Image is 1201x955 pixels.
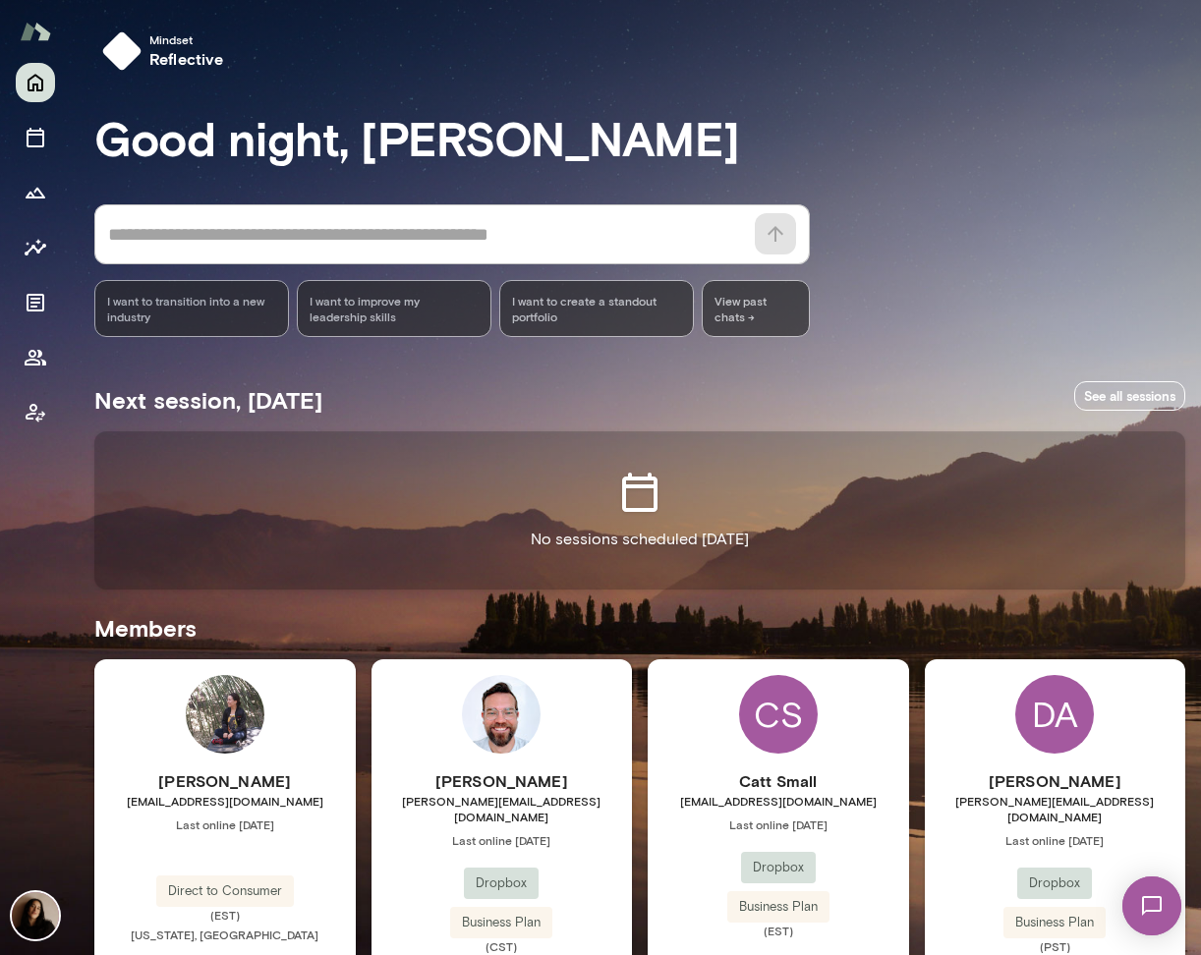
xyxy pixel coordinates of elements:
h3: Good night, [PERSON_NAME] [94,110,1185,165]
button: Mindsetreflective [94,24,240,79]
span: Mindset [149,31,224,47]
span: Dropbox [741,858,816,877]
img: Fiona Nodar [12,892,59,939]
span: [EMAIL_ADDRESS][DOMAIN_NAME] [648,793,909,809]
div: I want to improve my leadership skills [297,280,491,337]
button: Insights [16,228,55,267]
span: Business Plan [450,913,552,932]
div: I want to transition into a new industry [94,280,289,337]
div: I want to create a standout portfolio [499,280,694,337]
div: DA [1015,675,1094,754]
span: (PST) [925,938,1186,954]
span: Business Plan [1003,913,1106,932]
span: (EST) [648,923,909,938]
span: [EMAIL_ADDRESS][DOMAIN_NAME] [94,793,356,809]
span: Last online [DATE] [372,832,633,848]
h6: [PERSON_NAME] [925,769,1186,793]
span: View past chats -> [702,280,810,337]
span: [PERSON_NAME][EMAIL_ADDRESS][DOMAIN_NAME] [372,793,633,824]
span: Last online [DATE] [94,816,356,832]
span: I want to transition into a new industry [107,293,276,324]
button: Members [16,338,55,377]
h6: Catt Small [648,769,909,793]
span: I want to create a standout portfolio [512,293,681,324]
img: Mento [20,13,51,50]
div: CS [739,675,818,754]
button: Home [16,63,55,102]
span: Dropbox [1017,873,1092,893]
p: No sessions scheduled [DATE] [531,528,749,551]
img: mindset [102,31,142,71]
img: Jenesis M Gallego [186,675,264,754]
h6: [PERSON_NAME] [94,769,356,793]
h6: [PERSON_NAME] [372,769,633,793]
button: Growth Plan [16,173,55,212]
img: Chris Meeks [462,675,541,754]
h5: Members [94,612,1185,644]
span: Dropbox [464,873,539,893]
span: Business Plan [727,897,829,917]
button: Client app [16,393,55,432]
span: [PERSON_NAME][EMAIL_ADDRESS][DOMAIN_NAME] [925,793,1186,824]
h5: Next session, [DATE] [94,384,322,416]
button: Documents [16,283,55,322]
a: See all sessions [1074,381,1185,412]
button: Sessions [16,118,55,157]
span: Last online [DATE] [925,832,1186,848]
h6: reflective [149,47,224,71]
span: Direct to Consumer [156,881,294,901]
span: [US_STATE], [GEOGRAPHIC_DATA] [131,927,318,941]
span: I want to improve my leadership skills [310,293,479,324]
span: (EST) [94,907,356,923]
span: Last online [DATE] [648,816,909,832]
span: (CST) [372,938,633,954]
